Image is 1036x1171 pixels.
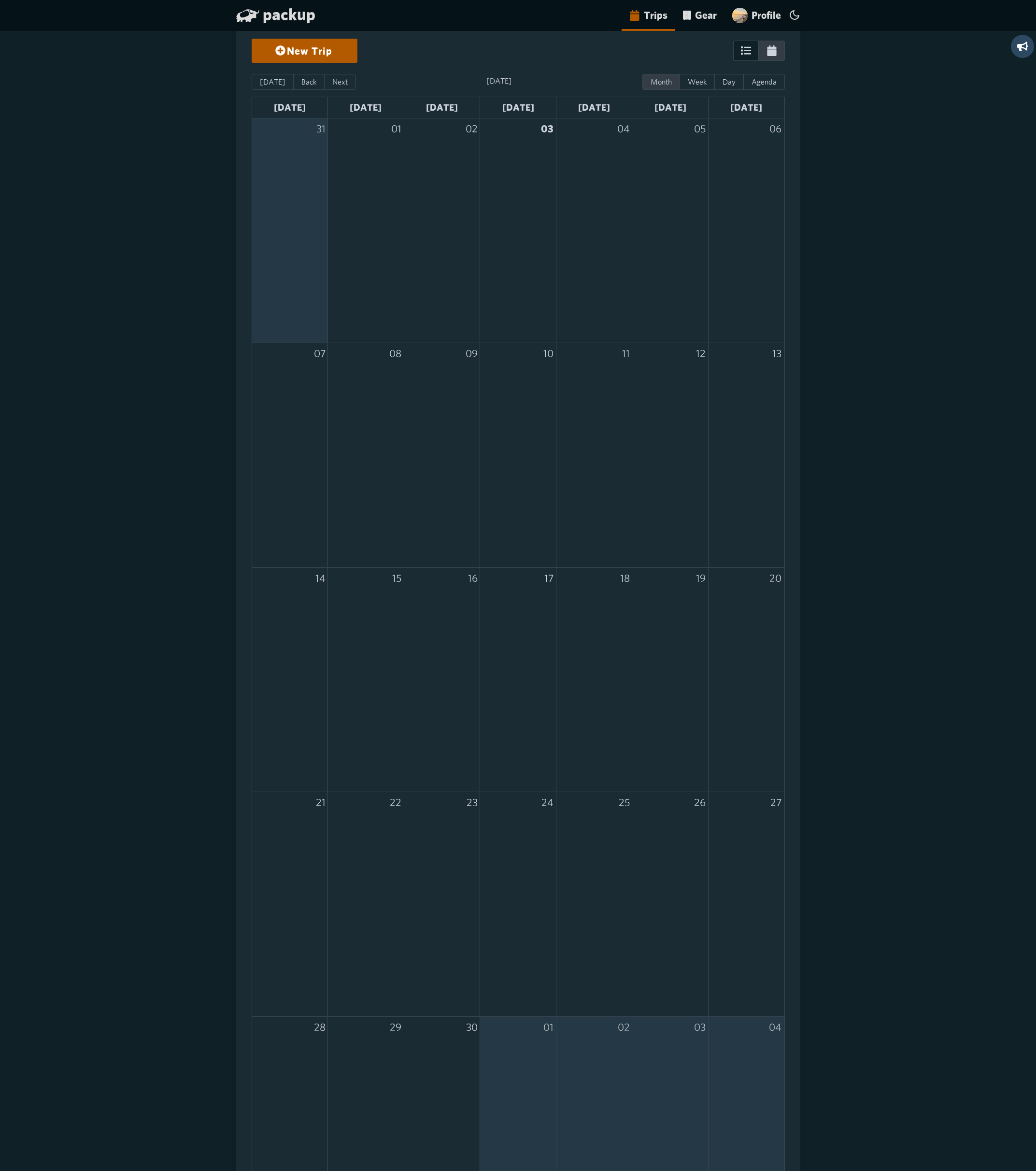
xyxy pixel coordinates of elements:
[541,118,553,140] button: 03
[620,568,630,589] button: 18
[314,343,326,364] button: 07
[392,568,401,589] button: 15
[236,6,315,26] a: packup
[714,74,744,90] button: Day
[578,102,610,113] span: [DATE]
[770,792,781,813] button: 27
[617,118,630,140] button: 04
[315,568,326,589] button: 14
[696,568,706,589] button: 19
[694,792,706,813] button: 26
[772,343,781,364] button: 13
[730,102,762,113] span: [DATE]
[642,74,680,90] button: Month
[541,792,553,813] button: 24
[467,792,478,813] button: 23
[390,792,401,813] button: 22
[543,1017,553,1038] button: 01
[769,568,781,589] button: 20
[293,74,325,90] button: Back
[696,343,706,364] button: 12
[618,1017,630,1038] button: 02
[316,118,326,140] button: 31
[769,1017,781,1038] button: 04
[466,1017,478,1038] button: 30
[391,118,401,140] button: 01
[694,1017,706,1038] button: 03
[543,343,553,364] button: 10
[466,118,478,140] button: 02
[502,102,534,113] span: [DATE]
[350,102,382,113] span: [DATE]
[314,1017,326,1038] button: 28
[732,8,748,23] img: user avatar
[263,4,315,24] span: packup
[694,118,706,140] button: 05
[619,792,630,813] button: 25
[468,568,478,589] button: 16
[654,102,686,113] span: [DATE]
[769,118,781,140] button: 06
[680,74,715,90] button: Week
[544,568,553,589] button: 17
[316,792,326,813] button: 21
[426,102,458,113] span: [DATE]
[622,343,630,364] button: 11
[390,1017,401,1038] button: 29
[389,343,401,364] button: 08
[264,39,346,62] a: New Trip
[743,74,785,90] button: Agenda
[356,71,642,92] span: [DATE]
[324,74,356,90] button: Next
[274,102,306,113] span: [DATE]
[466,343,478,364] button: 09
[252,74,294,90] button: [DATE]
